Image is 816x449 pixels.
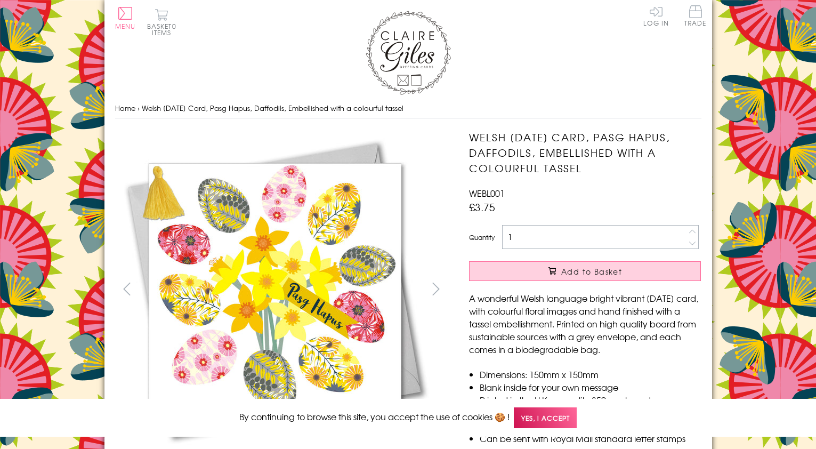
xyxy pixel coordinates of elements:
span: Menu [115,21,136,31]
button: prev [115,277,139,301]
p: A wonderful Welsh language bright vibrant [DATE] card, with colourful floral images and hand fini... [469,292,701,356]
li: Printed in the U.K on quality 350gsm board [480,394,701,406]
h1: Welsh [DATE] Card, Pasg Hapus, Daffodils, Embellished with a colourful tassel [469,130,701,175]
li: Blank inside for your own message [480,381,701,394]
a: Trade [684,5,707,28]
button: Menu [115,7,136,29]
button: Basket0 items [147,9,176,36]
a: Log In [643,5,669,26]
img: Claire Giles Greetings Cards [366,11,451,95]
li: Can be sent with Royal Mail standard letter stamps [480,432,701,445]
label: Quantity [469,232,495,242]
span: Yes, I accept [514,407,577,428]
span: £3.75 [469,199,495,214]
nav: breadcrumbs [115,98,701,119]
a: Home [115,103,135,113]
span: › [138,103,140,113]
button: next [424,277,448,301]
span: Welsh [DATE] Card, Pasg Hapus, Daffodils, Embellished with a colourful tassel [142,103,403,113]
span: 0 items [152,21,176,37]
span: Add to Basket [561,266,622,277]
span: WEBL001 [469,187,505,199]
button: Add to Basket [469,261,701,281]
span: Trade [684,5,707,26]
li: Dimensions: 150mm x 150mm [480,368,701,381]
